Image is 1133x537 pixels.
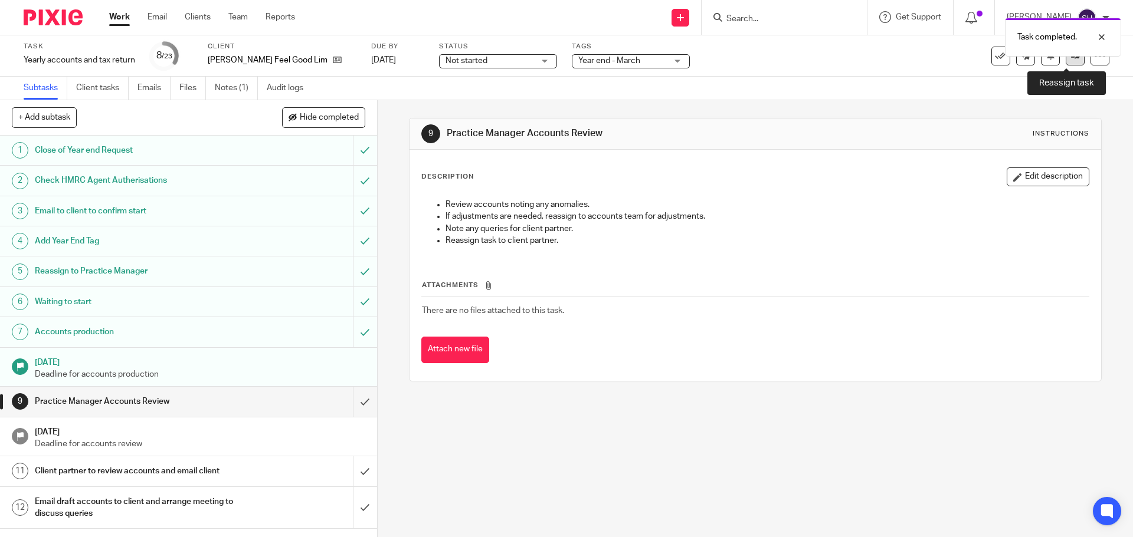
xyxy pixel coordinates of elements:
small: /23 [162,53,172,60]
p: Description [421,172,474,182]
a: Email [148,11,167,23]
div: 5 [12,263,28,280]
span: Attachments [422,282,479,288]
label: Status [439,42,557,51]
button: Attach new file [421,337,489,363]
p: Note any queries for client partner. [446,223,1088,235]
label: Due by [371,42,424,51]
div: 7 [12,324,28,340]
a: Work [109,11,130,23]
div: Instructions [1033,129,1089,139]
h1: Practice Manager Accounts Review [35,393,239,410]
div: 11 [12,463,28,479]
a: Reports [266,11,295,23]
p: If adjustments are needed, reassign to accounts team for adjustments. [446,210,1088,222]
div: 8 [156,49,172,62]
span: [DATE] [371,56,396,64]
h1: [DATE] [35,423,365,438]
h1: Client partner to review accounts and email client [35,462,239,480]
h1: [DATE] [35,354,365,368]
div: 1 [12,142,28,159]
span: Hide completed [300,113,359,123]
div: 6 [12,294,28,310]
p: Deadline for accounts review [35,438,365,450]
div: Yearly accounts and tax return [24,54,135,66]
p: Review accounts noting any anomalies. [446,199,1088,210]
a: Files [179,77,206,100]
a: Client tasks [76,77,129,100]
h1: Waiting to start [35,293,239,311]
a: Audit logs [267,77,312,100]
p: Task completed. [1017,31,1077,43]
img: svg%3E [1078,8,1096,27]
p: Deadline for accounts production [35,368,365,380]
p: Reassign task to client partner. [446,235,1088,246]
h1: Accounts production [35,323,239,341]
h1: Add Year End Tag [35,232,239,250]
p: [PERSON_NAME] Feel Good Limited [208,54,327,66]
span: Year end - March [578,57,640,65]
span: Not started [446,57,487,65]
a: Emails [137,77,171,100]
button: Edit description [1007,167,1089,186]
button: + Add subtask [12,107,77,127]
div: 9 [12,393,28,410]
div: 12 [12,499,28,516]
a: Notes (1) [215,77,258,100]
h1: Practice Manager Accounts Review [447,127,781,140]
button: Hide completed [282,107,365,127]
a: Team [228,11,248,23]
h1: Close of Year end Request [35,141,239,159]
a: Clients [185,11,211,23]
div: 9 [421,124,440,143]
h1: Email to client to confirm start [35,202,239,220]
label: Task [24,42,135,51]
h1: Email draft accounts to client and arrange meeting to discuss queries [35,493,239,523]
span: There are no files attached to this task. [422,307,564,315]
img: Pixie [24,9,83,25]
div: 3 [12,203,28,219]
label: Client [208,42,356,51]
div: 4 [12,233,28,249]
div: 2 [12,173,28,189]
a: Subtasks [24,77,67,100]
h1: Reassign to Practice Manager [35,262,239,280]
h1: Check HMRC Agent Autherisations [35,172,239,189]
